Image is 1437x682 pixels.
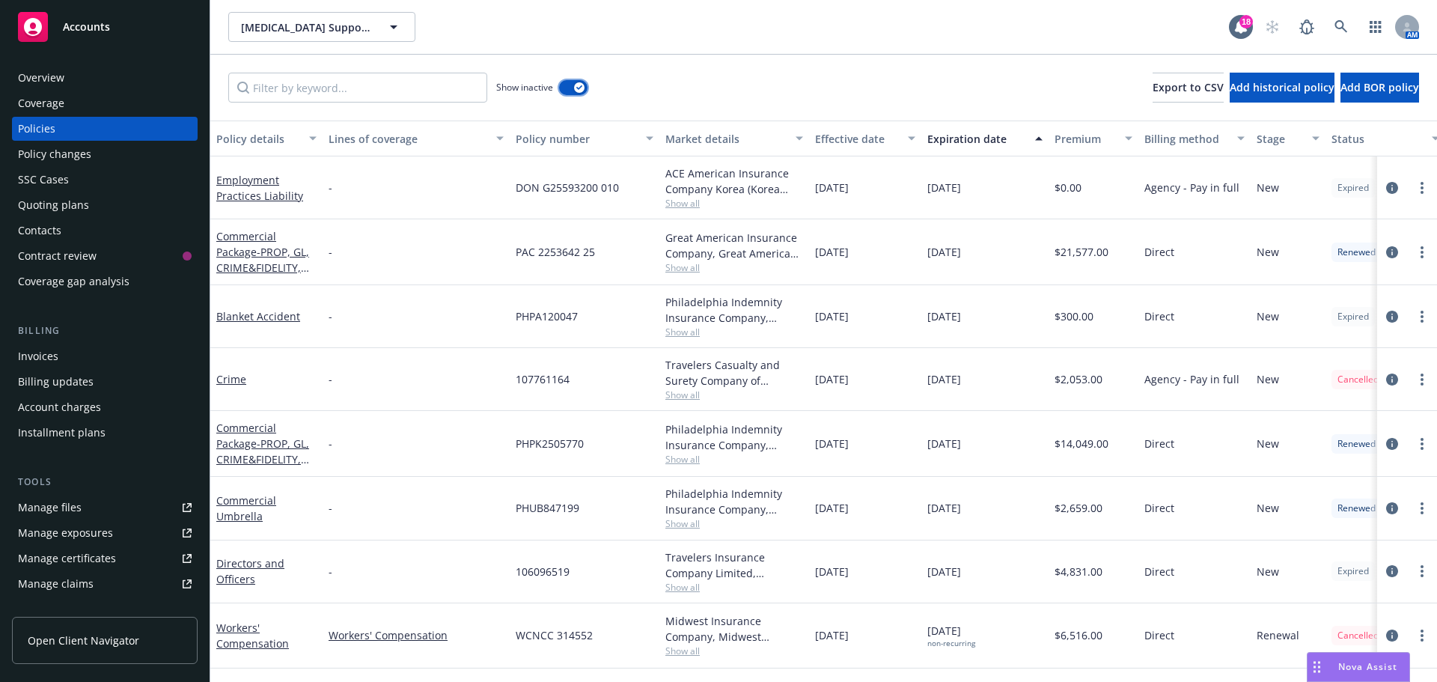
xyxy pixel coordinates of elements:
span: $6,516.00 [1055,627,1102,643]
span: Renewed [1337,437,1376,451]
div: Drag to move [1308,653,1326,681]
span: $4,831.00 [1055,564,1102,579]
span: Show all [665,645,803,657]
div: Tools [12,475,198,490]
a: Overview [12,66,198,90]
a: more [1413,562,1431,580]
span: PHPA120047 [516,308,578,324]
div: Policy number [516,131,637,147]
a: Workers' Compensation [329,627,504,643]
span: [DATE] [815,371,849,387]
button: Market details [659,121,809,156]
div: Market details [665,131,787,147]
span: Agency - Pay in full [1144,180,1239,195]
button: Billing method [1138,121,1251,156]
a: Policy changes [12,142,198,166]
span: Manage exposures [12,521,198,545]
span: New [1257,564,1279,579]
a: Commercial Package [216,229,309,290]
button: Add historical policy [1230,73,1334,103]
span: Direct [1144,436,1174,451]
a: Invoices [12,344,198,368]
button: Policy details [210,121,323,156]
span: Show all [665,197,803,210]
a: Commercial Package [216,421,309,482]
div: Policy changes [18,142,91,166]
a: Coverage gap analysis [12,270,198,293]
button: Stage [1251,121,1325,156]
div: non-recurring [927,639,975,648]
span: - [329,564,332,579]
div: Policy details [216,131,300,147]
a: more [1413,179,1431,197]
div: Midwest Insurance Company, Midwest Insurance Company [665,613,803,645]
a: circleInformation [1383,308,1401,326]
div: Billing [12,323,198,338]
a: more [1413,371,1431,389]
button: [MEDICAL_DATA] Support Community [GEOGRAPHIC_DATA] [228,12,415,42]
a: Crime [216,372,246,386]
span: New [1257,371,1279,387]
span: Direct [1144,500,1174,516]
span: Nova Assist [1338,660,1397,673]
span: $2,659.00 [1055,500,1102,516]
div: Contacts [18,219,61,243]
a: Manage certificates [12,546,198,570]
span: Cancelled [1337,629,1379,642]
button: Add BOR policy [1340,73,1419,103]
span: New [1257,436,1279,451]
span: Renewal [1257,627,1299,643]
span: [DATE] [927,500,961,516]
span: Open Client Navigator [28,633,139,648]
a: Installment plans [12,421,198,445]
span: 107761164 [516,371,570,387]
span: 106096519 [516,564,570,579]
span: [MEDICAL_DATA] Support Community [GEOGRAPHIC_DATA] [241,19,370,35]
div: Manage BORs [18,597,88,621]
div: Quoting plans [18,193,89,217]
a: Contract review [12,244,198,268]
span: [DATE] [815,436,849,451]
span: Export to CSV [1153,80,1224,94]
span: Show inactive [496,81,553,94]
div: SSC Cases [18,168,69,192]
div: Philadelphia Indemnity Insurance Company, [GEOGRAPHIC_DATA] Insurance Companies [665,294,803,326]
a: circleInformation [1383,562,1401,580]
div: Manage certificates [18,546,116,570]
a: Directors and Officers [216,556,284,586]
div: Manage files [18,496,82,520]
span: [DATE] [815,500,849,516]
span: Direct [1144,244,1174,260]
span: [DATE] [815,308,849,324]
span: PHUB847199 [516,500,579,516]
a: circleInformation [1383,243,1401,261]
span: Show all [665,389,803,401]
a: Account charges [12,395,198,419]
button: Policy number [510,121,659,156]
button: Export to CSV [1153,73,1224,103]
a: more [1413,243,1431,261]
a: more [1413,499,1431,517]
span: [DATE] [927,180,961,195]
div: Expiration date [927,131,1026,147]
span: [DATE] [815,627,849,643]
a: Workers' Compensation [216,621,289,651]
span: [DATE] [927,436,961,451]
span: - [329,371,332,387]
div: Premium [1055,131,1116,147]
a: Employment Practices Liability [216,173,303,203]
a: Commercial Umbrella [216,493,276,523]
div: Philadelphia Indemnity Insurance Company, [GEOGRAPHIC_DATA] Insurance Companies [665,486,803,517]
a: Start snowing [1257,12,1287,42]
span: [DATE] [815,564,849,579]
span: Cancelled [1337,373,1379,386]
div: Billing updates [18,370,94,394]
a: Billing updates [12,370,198,394]
a: Manage BORs [12,597,198,621]
span: $300.00 [1055,308,1093,324]
div: Invoices [18,344,58,368]
span: PHPK2505770 [516,436,584,451]
div: Manage exposures [18,521,113,545]
span: WCNCC 314552 [516,627,593,643]
a: Blanket Accident [216,309,300,323]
